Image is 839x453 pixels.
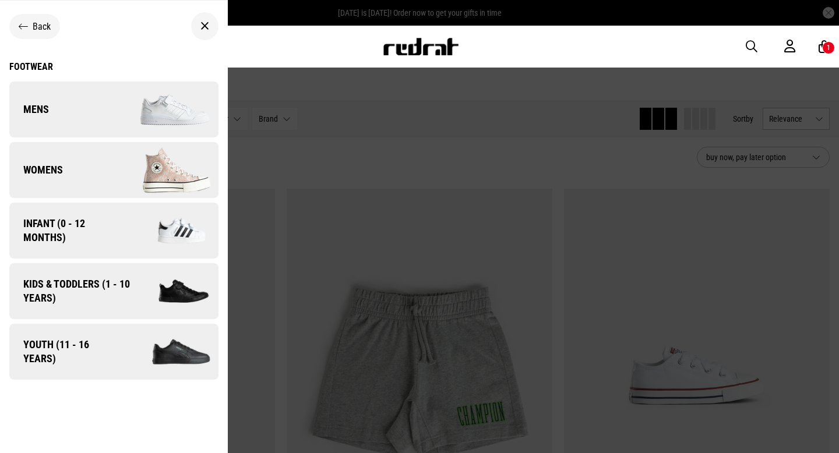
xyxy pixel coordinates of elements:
[819,41,830,53] a: 1
[114,80,218,139] img: Company
[9,263,218,319] a: Kids & Toddlers (1 - 10 years) Company
[9,102,49,116] span: Mens
[9,61,218,72] a: Footwear
[9,5,44,40] button: Open LiveChat chat widget
[114,141,218,199] img: Company
[9,277,136,305] span: Kids & Toddlers (1 - 10 years)
[9,82,218,137] a: Mens Company
[122,204,218,257] img: Company
[9,324,218,380] a: Youth (11 - 16 years) Company
[9,203,218,259] a: Infant (0 - 12 months) Company
[119,324,218,380] img: Company
[9,217,122,245] span: Infant (0 - 12 months)
[382,38,459,55] img: Redrat logo
[9,163,63,177] span: Womens
[827,44,830,52] div: 1
[9,142,218,198] a: Womens Company
[136,268,218,314] img: Company
[33,21,51,32] span: Back
[9,338,119,366] span: Youth (11 - 16 years)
